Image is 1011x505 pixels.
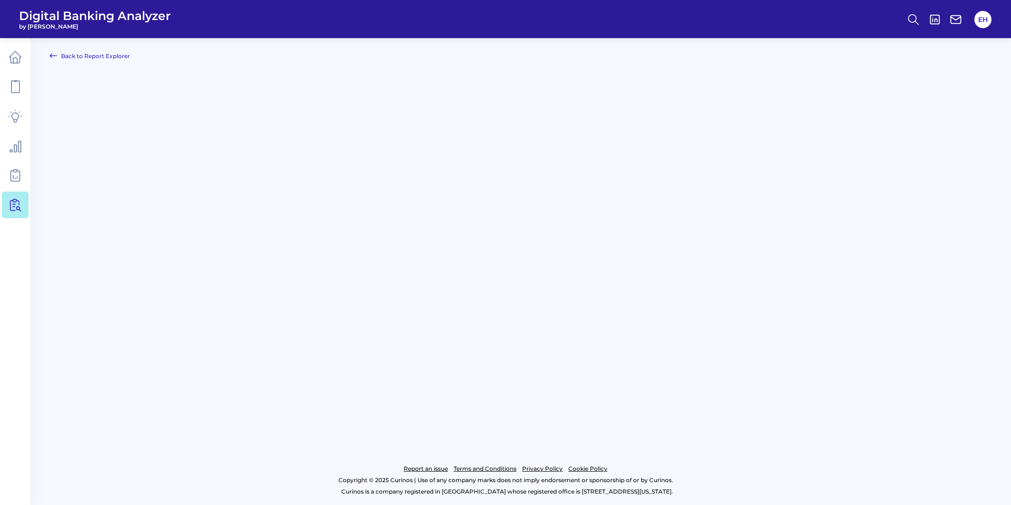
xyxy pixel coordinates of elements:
[50,486,964,497] p: Curinos is a company registered in [GEOGRAPHIC_DATA] whose registered office is [STREET_ADDRESS][...
[522,463,563,475] a: Privacy Policy
[974,11,991,28] button: EH
[568,463,607,475] a: Cookie Policy
[47,475,964,486] p: Copyright © 2025 Curinos | Use of any company marks does not imply endorsement or sponsorship of ...
[50,50,130,61] a: Back to Report Explorer
[404,463,448,475] a: Report an issue
[19,9,171,23] span: Digital Banking Analyzer
[454,463,516,475] a: Terms and Conditions
[19,23,171,30] span: by [PERSON_NAME]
